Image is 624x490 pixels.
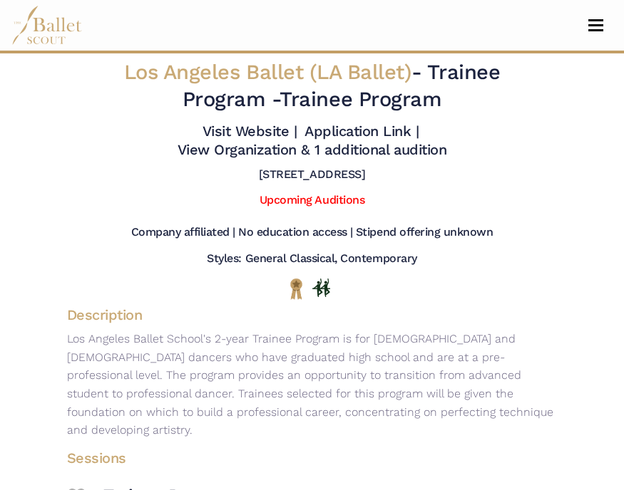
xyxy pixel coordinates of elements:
img: National [287,278,305,300]
a: Upcoming Auditions [260,193,364,207]
span: Trainee Program - [183,60,500,111]
h5: No education access | [238,225,353,240]
h5: Styles: General Classical, Contemporary [207,251,416,266]
a: Visit Website | [203,123,297,140]
h4: Description [56,306,569,324]
a: View Organization & 1 additional audition [178,141,446,158]
h4: Sessions [56,449,546,467]
h5: [STREET_ADDRESS] [259,167,365,182]
a: Application Link | [305,123,419,140]
h5: Company affiliated | [131,225,235,240]
img: In Person [312,278,330,297]
button: Toggle navigation [579,19,613,32]
span: Los Angeles Ballet (LA Ballet) [124,60,412,84]
p: Los Angeles Ballet School's 2-year Trainee Program is for [DEMOGRAPHIC_DATA] and [DEMOGRAPHIC_DAT... [56,330,569,439]
h5: Stipend offering unknown [356,225,493,240]
h2: - Trainee Program [109,59,514,113]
